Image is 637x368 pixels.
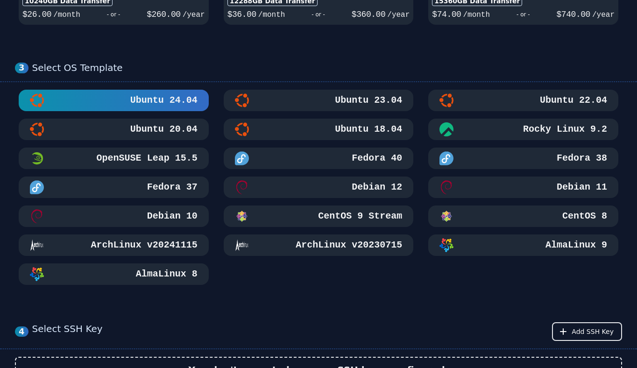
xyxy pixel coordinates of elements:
button: Rocky Linux 9.2Rocky Linux 9.2 [428,119,618,140]
h3: OpenSUSE Leap 15.5 [95,152,198,165]
span: Add SSH Key [572,327,614,336]
h3: Debian 10 [145,210,198,223]
span: /year [592,11,615,19]
h3: AlmaLinux 8 [134,268,198,281]
h3: Ubuntu 18.04 [333,123,402,136]
button: AlmaLinux 8AlmaLinux 8 [19,263,209,285]
h3: CentOS 9 Stream [316,210,402,223]
img: CentOS 9 Stream [235,209,249,223]
button: ArchLinux v20241115ArchLinux v20241115 [19,234,209,256]
img: AlmaLinux 9 [439,238,453,252]
img: Ubuntu 22.04 [439,93,453,107]
span: /year [387,11,410,19]
img: Fedora 37 [30,180,44,194]
div: - or - [285,8,351,21]
button: ArchLinux v20230715ArchLinux v20230715 [224,234,414,256]
button: Ubuntu 22.04Ubuntu 22.04 [428,90,618,111]
button: AlmaLinux 9AlmaLinux 9 [428,234,618,256]
button: Debian 12Debian 12 [224,177,414,198]
h3: Ubuntu 24.04 [128,94,198,107]
button: CentOS 8CentOS 8 [428,205,618,227]
div: 4 [15,326,28,337]
img: ArchLinux v20241115 [30,238,44,252]
span: /month [258,11,285,19]
img: Ubuntu 23.04 [235,93,249,107]
img: OpenSUSE Leap 15.5 Minimal [30,151,44,165]
img: Debian 11 [439,180,453,194]
img: Rocky Linux 9.2 [439,122,453,136]
img: AlmaLinux 8 [30,267,44,281]
button: Fedora 40Fedora 40 [224,148,414,169]
h3: ArchLinux v20230715 [294,239,402,252]
img: Fedora 40 [235,151,249,165]
div: Select SSH Key [32,322,103,341]
h3: Debian 11 [555,181,607,194]
img: Ubuntu 20.04 [30,122,44,136]
h3: CentOS 8 [560,210,607,223]
h3: Fedora 38 [555,152,607,165]
span: $ 740.00 [556,10,590,19]
button: Ubuntu 23.04Ubuntu 23.04 [224,90,414,111]
span: $ 260.00 [147,10,180,19]
div: - or - [80,8,147,21]
img: CentOS 8 [439,209,453,223]
button: Debian 10Debian 10 [19,205,209,227]
span: /month [463,11,490,19]
button: Debian 11Debian 11 [428,177,618,198]
button: Fedora 38Fedora 38 [428,148,618,169]
h3: Debian 12 [350,181,402,194]
h3: ArchLinux v20241115 [89,239,198,252]
button: Ubuntu 20.04Ubuntu 20.04 [19,119,209,140]
button: Add SSH Key [552,322,622,341]
span: $ 26.00 [22,10,51,19]
div: Select OS Template [32,62,622,74]
span: /month [53,11,80,19]
img: Ubuntu 24.04 [30,93,44,107]
span: $ 360.00 [352,10,385,19]
div: 3 [15,63,28,73]
span: $ 36.00 [227,10,256,19]
h3: Ubuntu 23.04 [333,94,402,107]
img: Debian 12 [235,180,249,194]
button: OpenSUSE Leap 15.5 MinimalOpenSUSE Leap 15.5 [19,148,209,169]
span: $ 74.00 [432,10,461,19]
button: CentOS 9 StreamCentOS 9 Stream [224,205,414,227]
button: Fedora 37Fedora 37 [19,177,209,198]
h3: Ubuntu 20.04 [128,123,198,136]
img: ArchLinux v20230715 [235,238,249,252]
h3: Fedora 40 [350,152,402,165]
img: Debian 10 [30,209,44,223]
img: Fedora 38 [439,151,453,165]
h3: Fedora 37 [145,181,198,194]
h3: AlmaLinux 9 [544,239,607,252]
button: Ubuntu 18.04Ubuntu 18.04 [224,119,414,140]
h3: Ubuntu 22.04 [538,94,607,107]
span: /year [183,11,205,19]
h3: Rocky Linux 9.2 [521,123,607,136]
button: Ubuntu 24.04Ubuntu 24.04 [19,90,209,111]
img: Ubuntu 18.04 [235,122,249,136]
div: - or - [490,8,556,21]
